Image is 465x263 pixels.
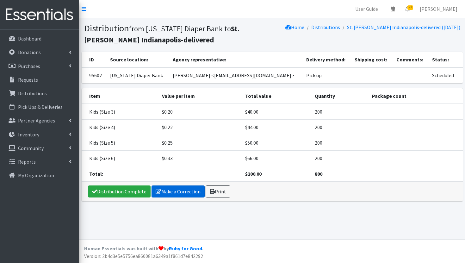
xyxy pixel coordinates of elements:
[350,3,383,15] a: User Guide
[311,88,368,104] th: Quantity
[82,67,107,83] td: 95602
[3,4,77,25] img: HumanEssentials
[82,88,158,104] th: Item
[3,169,77,182] a: My Organization
[3,73,77,86] a: Requests
[169,52,302,67] th: Agency representative:
[3,60,77,72] a: Purchases
[368,88,462,104] th: Package count
[3,32,77,45] a: Dashboard
[158,104,241,120] td: $0.20
[241,151,311,166] td: $66.00
[3,114,77,127] a: Partner Agencies
[241,120,311,135] td: $44.00
[3,87,77,100] a: Distributions
[89,171,103,177] strong: Total:
[18,77,38,83] p: Requests
[84,24,239,44] b: St. [PERSON_NAME] Indianapolis-delivered
[245,171,262,177] strong: $200.00
[18,90,47,97] p: Distributions
[428,67,463,83] td: Scheduled
[18,35,41,42] p: Dashboard
[106,67,169,83] td: [US_STATE] Diaper Bank
[285,24,304,30] a: Home
[407,5,413,10] span: 23
[351,52,392,67] th: Shipping cost:
[84,245,203,252] strong: Human Essentials was built with by .
[311,24,340,30] a: Distributions
[158,135,241,151] td: $0.25
[18,117,55,124] p: Partner Agencies
[393,52,428,67] th: Comments:
[206,185,230,197] a: Print
[18,63,40,69] p: Purchases
[84,253,203,259] span: Version: 2b4d3e5e5756ea860081a6349a1f861d7e842292
[3,155,77,168] a: Reports
[82,52,107,67] th: ID
[84,23,270,45] h1: Distribution
[169,67,302,83] td: [PERSON_NAME] <[EMAIL_ADDRESS][DOMAIN_NAME]>
[311,120,368,135] td: 200
[18,172,54,178] p: My Organization
[311,135,368,151] td: 200
[241,104,311,120] td: $40.00
[415,3,462,15] a: [PERSON_NAME]
[18,145,44,151] p: Community
[18,131,39,138] p: Inventory
[3,128,77,141] a: Inventory
[315,171,322,177] strong: 800
[428,52,463,67] th: Status:
[82,135,158,151] td: Kids (Size 5)
[82,151,158,166] td: Kids (Size 6)
[311,104,368,120] td: 200
[158,151,241,166] td: $0.33
[400,3,415,15] a: 23
[158,88,241,104] th: Value per item
[302,52,351,67] th: Delivery method:
[169,245,202,252] a: Ruby for Good
[241,135,311,151] td: $50.00
[152,185,205,197] a: Make a Correction
[311,151,368,166] td: 200
[106,52,169,67] th: Source location:
[82,104,158,120] td: Kids (Size 3)
[18,104,63,110] p: Pick Ups & Deliveries
[88,185,151,197] a: Distribution Complete
[3,46,77,59] a: Donations
[241,88,311,104] th: Total value
[347,24,460,30] a: St. [PERSON_NAME] Indianapolis-delivered ([DATE])
[18,49,41,55] p: Donations
[82,120,158,135] td: Kids (Size 4)
[3,142,77,154] a: Community
[302,67,351,83] td: Pick up
[18,159,36,165] p: Reports
[3,101,77,113] a: Pick Ups & Deliveries
[158,120,241,135] td: $0.22
[84,24,239,44] small: from [US_STATE] Diaper Bank to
